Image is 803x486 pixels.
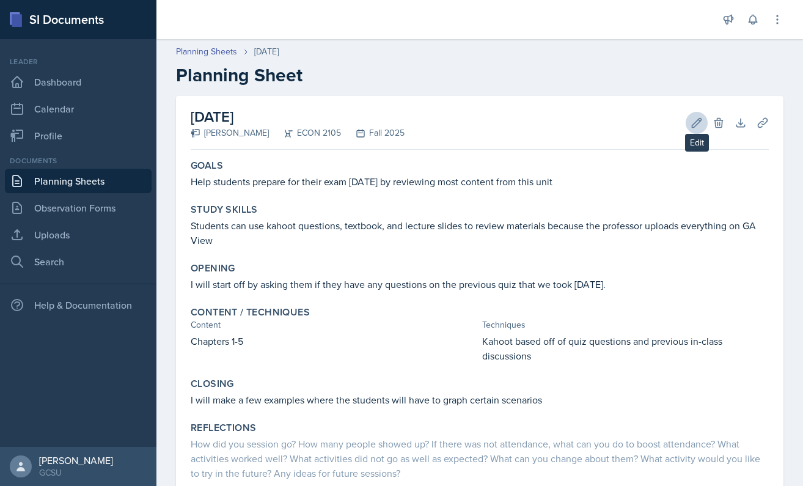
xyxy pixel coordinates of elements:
label: Study Skills [191,204,258,216]
p: Kahoot based off of quiz questions and previous in-class discussions [482,334,769,363]
div: Leader [5,56,152,67]
div: [DATE] [254,45,279,58]
label: Goals [191,160,223,172]
h2: Planning Sheet [176,64,783,86]
a: Observation Forms [5,196,152,220]
div: Fall 2025 [341,127,405,139]
label: Opening [191,262,235,274]
p: Chapters 1-5 [191,334,477,348]
a: Profile [5,123,152,148]
div: Content [191,318,477,331]
p: I will make a few examples where the students will have to graph certain scenarios [191,392,769,407]
a: Dashboard [5,70,152,94]
a: Calendar [5,97,152,121]
a: Search [5,249,152,274]
div: Help & Documentation [5,293,152,317]
a: Uploads [5,223,152,247]
p: Students can use kahoot questions, textbook, and lecture slides to review materials because the p... [191,218,769,248]
div: [PERSON_NAME] [39,454,113,466]
div: Techniques [482,318,769,331]
p: Help students prepare for their exam [DATE] by reviewing most content from this unit [191,174,769,189]
a: Planning Sheets [5,169,152,193]
p: I will start off by asking them if they have any questions on the previous quiz that we took [DATE]. [191,277,769,292]
div: ECON 2105 [269,127,341,139]
h2: [DATE] [191,106,405,128]
div: How did you session go? How many people showed up? If there was not attendance, what can you do t... [191,436,769,480]
div: GCSU [39,466,113,479]
a: Planning Sheets [176,45,237,58]
label: Content / Techniques [191,306,310,318]
div: Documents [5,155,152,166]
button: Edit [686,112,708,134]
div: [PERSON_NAME] [191,127,269,139]
label: Reflections [191,422,256,434]
label: Closing [191,378,234,390]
